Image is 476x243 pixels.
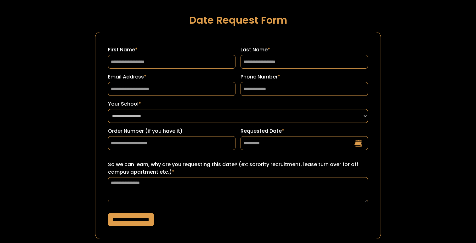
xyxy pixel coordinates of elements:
label: Phone Number [241,73,368,81]
label: Last Name [241,46,368,54]
label: Your School [108,100,368,108]
label: So we can learn, why are you requesting this date? (ex: sorority recruitment, lease turn over for... [108,161,368,176]
form: Request a Date Form [95,32,381,239]
label: Email Address [108,73,235,81]
label: First Name [108,46,235,54]
label: Order Number (if you have it) [108,127,235,135]
label: Requested Date [241,127,368,135]
h1: Date Request Form [95,14,381,26]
